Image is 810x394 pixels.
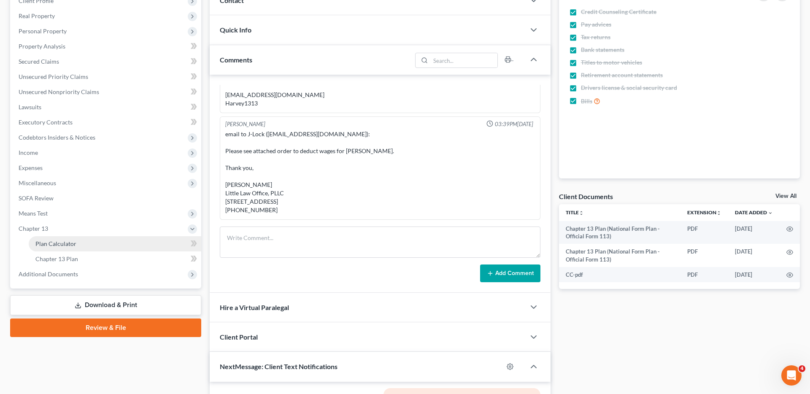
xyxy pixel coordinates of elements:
span: Codebtors Insiders & Notices [19,134,95,141]
span: Pay advices [581,20,611,29]
a: Download & Print [10,295,201,315]
span: SOFA Review [19,194,54,202]
span: Real Property [19,12,55,19]
span: Comments [220,56,252,64]
span: Hire a Virtual Paralegal [220,303,289,311]
button: Add Comment [480,264,540,282]
span: Income [19,149,38,156]
span: 4 [799,365,805,372]
span: Client Portal [220,333,258,341]
a: Lawsuits [12,100,201,115]
td: [DATE] [728,244,780,267]
a: Date Added expand_more [735,209,773,216]
td: PDF [680,267,728,282]
span: Drivers license & social security card [581,84,677,92]
a: Property Analysis [12,39,201,54]
a: Titleunfold_more [566,209,584,216]
a: Executory Contracts [12,115,201,130]
a: Unsecured Nonpriority Claims [12,84,201,100]
span: Property Analysis [19,43,65,50]
span: Unsecured Priority Claims [19,73,88,80]
span: Bank statements [581,46,624,54]
a: Secured Claims [12,54,201,69]
span: Tax returns [581,33,610,41]
td: PDF [680,221,728,244]
td: [DATE] [728,221,780,244]
div: email to J-Lock ([EMAIL_ADDRESS][DOMAIN_NAME]): Please see attached order to deduct wages for [PE... [225,130,535,214]
span: Titles to motor vehicles [581,58,642,67]
div: TFS Bill Pay: [EMAIL_ADDRESS][DOMAIN_NAME] Harvey1313 [225,74,535,108]
span: 03:39PM[DATE] [495,120,533,128]
a: Review & File [10,318,201,337]
span: Unsecured Nonpriority Claims [19,88,99,95]
span: Bills [581,97,592,105]
span: Chapter 13 [19,225,48,232]
td: [DATE] [728,267,780,282]
span: Miscellaneous [19,179,56,186]
i: unfold_more [716,210,721,216]
span: Additional Documents [19,270,78,278]
a: View All [775,193,796,199]
span: Chapter 13 Plan [35,255,78,262]
div: Client Documents [559,192,613,201]
span: NextMessage: Client Text Notifications [220,362,337,370]
span: Executory Contracts [19,119,73,126]
i: unfold_more [579,210,584,216]
input: Search... [430,53,497,67]
td: PDF [680,244,728,267]
span: Secured Claims [19,58,59,65]
td: CC-pdf [559,267,680,282]
a: Extensionunfold_more [687,209,721,216]
div: [PERSON_NAME] [225,120,265,128]
span: Quick Info [220,26,251,34]
span: Personal Property [19,27,67,35]
a: Plan Calculator [29,236,201,251]
td: Chapter 13 Plan (National Form Plan - Official Form 113) [559,244,680,267]
span: Credit Counseling Certificate [581,8,656,16]
span: Lawsuits [19,103,41,111]
span: Expenses [19,164,43,171]
span: Means Test [19,210,48,217]
iframe: Intercom live chat [781,365,802,386]
a: SOFA Review [12,191,201,206]
a: Chapter 13 Plan [29,251,201,267]
a: Unsecured Priority Claims [12,69,201,84]
td: Chapter 13 Plan (National Form Plan - Official Form 113) [559,221,680,244]
span: Retirement account statements [581,71,663,79]
i: expand_more [768,210,773,216]
span: Plan Calculator [35,240,76,247]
